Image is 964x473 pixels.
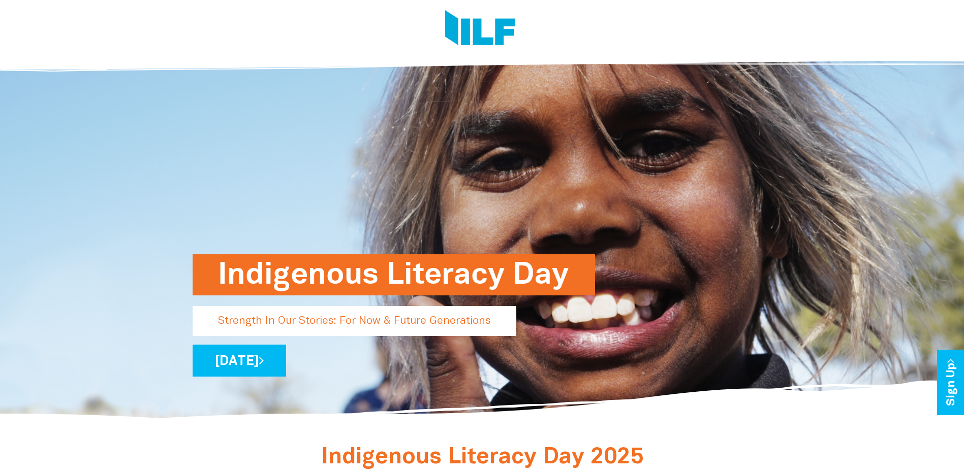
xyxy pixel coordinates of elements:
[193,306,516,336] p: Strength In Our Stories: For Now & Future Generations
[445,10,515,48] img: Logo
[193,345,286,377] a: [DATE]
[218,254,570,295] h1: Indigenous Literacy Day
[321,447,643,468] span: Indigenous Literacy Day 2025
